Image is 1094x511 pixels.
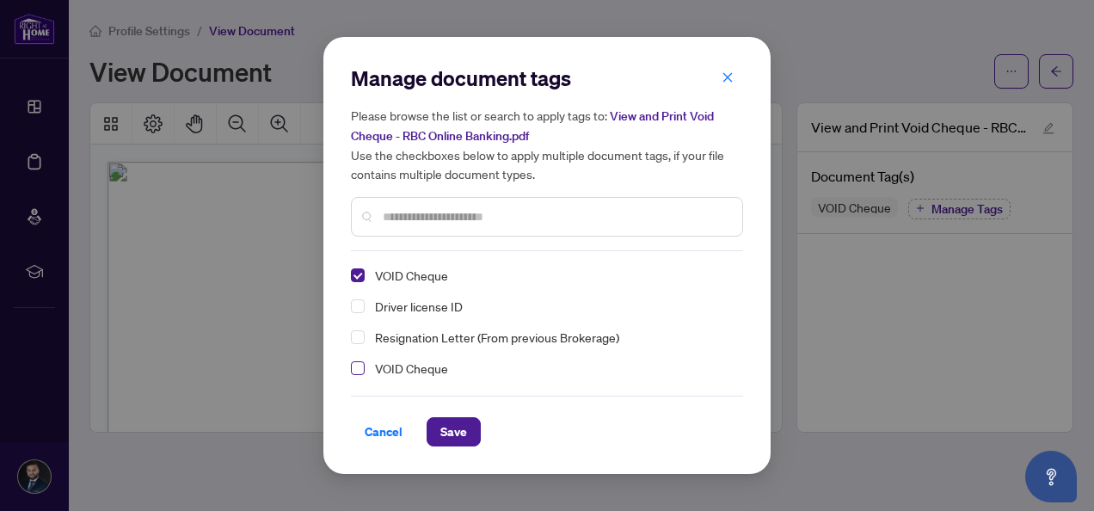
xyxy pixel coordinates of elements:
[375,265,448,286] span: VOID Cheque
[368,358,733,379] span: VOID Cheque
[375,296,463,317] span: Driver license ID
[375,358,448,379] span: VOID Cheque
[351,65,743,92] h2: Manage document tags
[440,418,467,446] span: Save
[351,417,416,446] button: Cancel
[375,327,619,348] span: Resignation Letter (From previous Brokerage)
[351,106,743,183] h5: Please browse the list or search to apply tags to: Use the checkboxes below to apply multiple doc...
[368,296,733,317] span: Driver license ID
[351,330,365,344] span: Select Resignation Letter (From previous Brokerage)
[1025,451,1077,502] button: Open asap
[722,71,734,83] span: close
[368,327,733,348] span: Resignation Letter (From previous Brokerage)
[368,265,733,286] span: VOID Cheque
[351,299,365,313] span: Select Driver license ID
[351,268,365,282] span: Select VOID Cheque
[427,417,481,446] button: Save
[351,361,365,375] span: Select VOID Cheque
[365,418,403,446] span: Cancel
